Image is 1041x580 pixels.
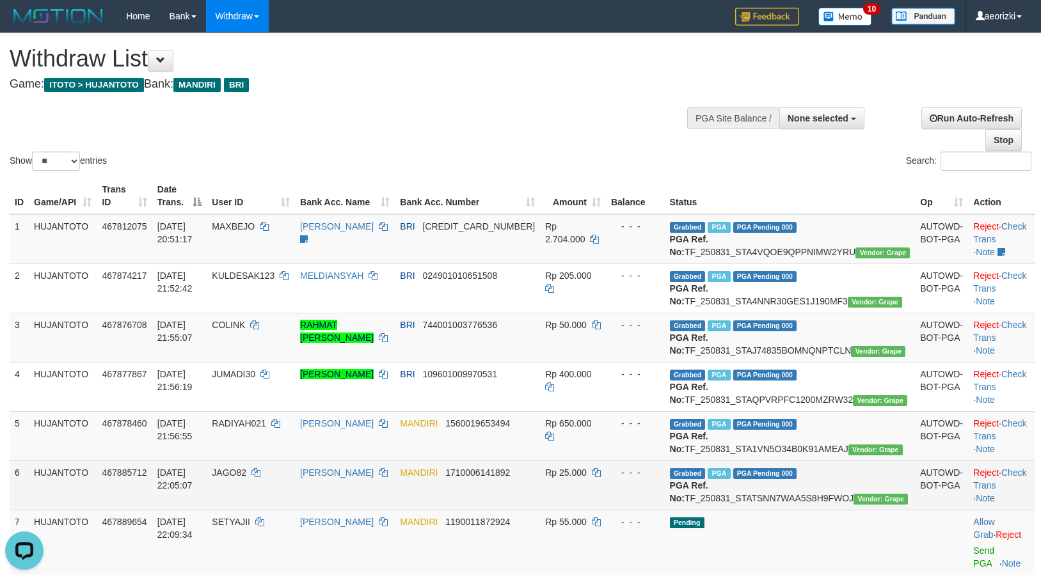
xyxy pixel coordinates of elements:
[400,320,415,330] span: BRI
[10,313,29,362] td: 3
[29,362,97,411] td: HUJANTOTO
[670,271,706,282] span: Grabbed
[968,178,1035,214] th: Action
[102,221,147,231] span: 467812075
[10,214,29,264] td: 1
[10,460,29,510] td: 6
[300,320,374,343] a: RAHMAT [PERSON_NAME]
[157,369,193,392] span: [DATE] 21:56:19
[968,510,1035,575] td: ·
[445,467,510,478] span: Copy 1710006141892 to clipboard
[611,220,660,233] div: - - -
[422,221,535,231] span: Copy 379201035794533 to clipboard
[708,370,730,380] span: Marked by aeorizki
[985,129,1022,151] a: Stop
[665,460,916,510] td: TF_250831_STATSNN7WAA5S8H9FWOJ
[941,152,1031,171] input: Search:
[818,8,872,26] img: Button%20Memo.svg
[915,460,968,510] td: AUTOWD-BOT-PGA
[10,263,29,313] td: 2
[973,545,994,568] a: Send PGA
[976,493,995,503] a: Note
[855,247,910,258] span: Vendor URL: https://settle31.1velocity.biz
[102,467,147,478] span: 467885712
[400,270,415,281] span: BRI
[29,263,97,313] td: HUJANTOTO
[973,517,994,540] a: Allow Grab
[545,418,591,428] span: Rp 650.000
[670,382,708,405] b: PGA Ref. No:
[400,418,438,428] span: MANDIRI
[973,221,999,231] a: Reject
[10,152,107,171] label: Show entries
[611,515,660,528] div: - - -
[853,395,907,406] span: Vendor URL: https://settle31.1velocity.biz
[921,107,1022,129] a: Run Auto-Refresh
[708,271,730,282] span: Marked by aeorizki
[670,419,706,430] span: Grabbed
[173,78,221,92] span: MANDIRI
[670,468,706,479] span: Grabbed
[665,313,916,362] td: TF_250831_STAJ74835BOMNQNPTCLN
[300,221,374,231] a: [PERSON_NAME]
[157,270,193,294] span: [DATE] 21:52:42
[976,345,995,356] a: Note
[973,467,999,478] a: Reject
[670,480,708,503] b: PGA Ref. No:
[976,395,995,405] a: Note
[973,221,1026,244] a: Check Trans
[973,517,996,540] span: ·
[915,362,968,411] td: AUTOWD-BOT-PGA
[212,369,255,379] span: JUMADI30
[848,444,903,455] span: Vendor URL: https://settle31.1velocity.biz
[779,107,864,129] button: None selected
[224,78,249,92] span: BRI
[968,460,1035,510] td: · ·
[400,517,438,527] span: MANDIRI
[606,178,665,214] th: Balance
[973,467,1026,490] a: Check Trans
[157,320,193,343] span: [DATE] 21:55:07
[29,510,97,575] td: HUJANTOTO
[708,222,730,233] span: Marked by aeorizki
[540,178,606,214] th: Amount: activate to sort column ascending
[733,320,797,331] span: PGA Pending
[851,346,905,357] span: Vendor URL: https://settle31.1velocity.biz
[10,46,681,72] h1: Withdraw List
[400,369,415,379] span: BRI
[545,270,591,281] span: Rp 205.000
[973,418,999,428] a: Reject
[976,296,995,306] a: Note
[97,178,152,214] th: Trans ID: activate to sort column ascending
[400,467,438,478] span: MANDIRI
[545,517,587,527] span: Rp 55.000
[212,270,274,281] span: KULDESAK123
[212,221,255,231] span: MAXBEJO
[10,411,29,460] td: 5
[545,320,587,330] span: Rp 50.000
[906,152,1031,171] label: Search:
[157,418,193,441] span: [DATE] 21:56:55
[968,362,1035,411] td: · ·
[733,271,797,282] span: PGA Pending
[670,222,706,233] span: Grabbed
[29,411,97,460] td: HUJANTOTO
[157,467,193,490] span: [DATE] 22:05:07
[422,369,497,379] span: Copy 109601009970531 to clipboard
[212,467,246,478] span: JAGO82
[854,494,908,505] span: Vendor URL: https://settle31.1velocity.biz
[848,297,902,308] span: Vendor URL: https://settle31.1velocity.biz
[545,467,587,478] span: Rp 25.000
[611,368,660,380] div: - - -
[735,8,799,26] img: Feedback.jpg
[973,418,1026,441] a: Check Trans
[708,419,730,430] span: Marked by aeorizki
[968,263,1035,313] td: · ·
[891,8,955,25] img: panduan.png
[973,320,999,330] a: Reject
[422,270,497,281] span: Copy 024901010651508 to clipboard
[670,234,708,257] b: PGA Ref. No:
[102,418,147,428] span: 467878460
[788,113,848,123] span: None selected
[102,517,147,527] span: 467889654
